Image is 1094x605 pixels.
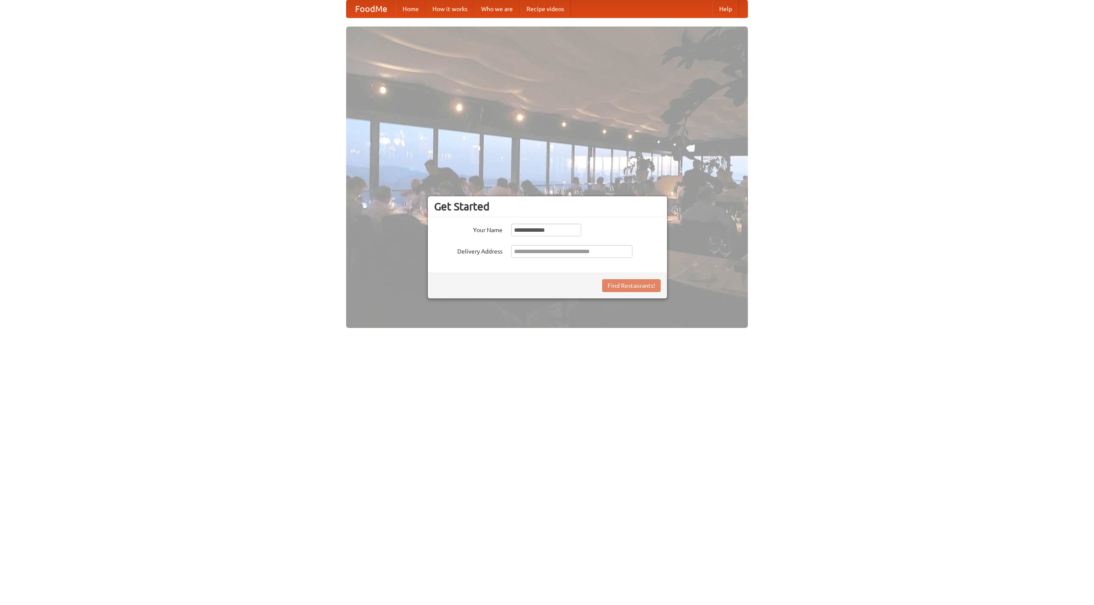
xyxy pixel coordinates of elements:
a: Help [712,0,739,18]
a: FoodMe [347,0,396,18]
button: Find Restaurants! [602,279,661,292]
a: How it works [426,0,474,18]
h3: Get Started [434,200,661,213]
label: Your Name [434,224,503,234]
a: Recipe videos [520,0,571,18]
a: Home [396,0,426,18]
label: Delivery Address [434,245,503,256]
a: Who we are [474,0,520,18]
